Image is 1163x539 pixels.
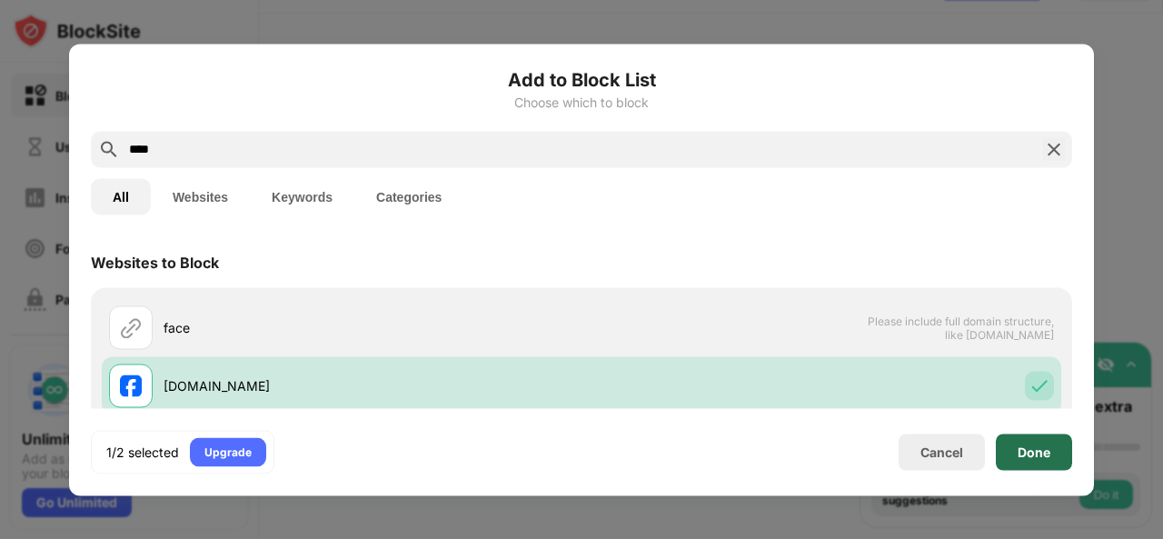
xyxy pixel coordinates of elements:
div: [DOMAIN_NAME] [164,376,581,395]
h6: Add to Block List [91,65,1072,93]
img: search-close [1043,138,1065,160]
button: Keywords [250,178,354,215]
span: Please include full domain structure, like [DOMAIN_NAME] [867,314,1054,341]
div: Done [1018,444,1050,459]
div: Choose which to block [91,95,1072,109]
img: favicons [120,374,142,396]
div: Cancel [920,444,963,460]
img: search.svg [98,138,120,160]
div: face [164,318,581,337]
div: 1/2 selected [106,443,179,461]
img: url.svg [120,316,142,338]
button: Websites [151,178,250,215]
button: All [91,178,151,215]
div: Upgrade [204,443,252,461]
button: Categories [354,178,463,215]
div: Websites to Block [91,253,219,271]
